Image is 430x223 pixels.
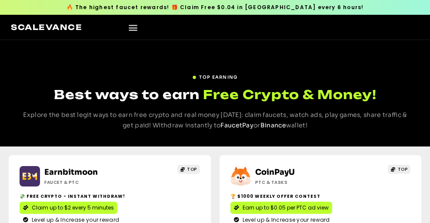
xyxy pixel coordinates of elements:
div: Menu Toggle [126,20,140,34]
a: Claim up to $2 every 5 minutes [20,202,117,214]
p: Explore the best legit ways to earn free crypto and real money [DATE]: claim faucets, watch ads, ... [22,110,408,131]
h2: 💸 Free crypto - Instant withdraw! [20,193,200,200]
span: TOP EARNING [199,74,237,80]
span: TOP [398,166,408,173]
a: CoinPayU [255,167,295,177]
span: Claim up to $2 every 5 minutes [32,204,114,212]
span: 🔥 The highest faucet rewards! 🎁 Claim Free $0.04 in [GEOGRAPHIC_DATA] every 6 hours! [67,3,364,11]
h2: 🏆 $1000 Weekly Offer contest [230,193,411,200]
span: Free Crypto & Money! [203,86,377,103]
a: Scalevance [11,23,82,32]
h2: ptc & Tasks [255,179,350,186]
a: FaucetPay [220,121,253,129]
a: Earnbitmoon [44,167,98,177]
a: Binance [260,121,286,129]
span: Earn up to $0.05 per PTC ad view [243,204,329,212]
span: Best ways to earn [54,87,200,102]
a: TOP EARNING [192,70,237,80]
span: TOP [187,166,197,173]
a: Earn up to $0.05 per PTC ad view [230,202,332,214]
h2: Faucet & PTC [44,179,139,186]
a: TOP [177,165,200,174]
a: TOP [388,165,410,174]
